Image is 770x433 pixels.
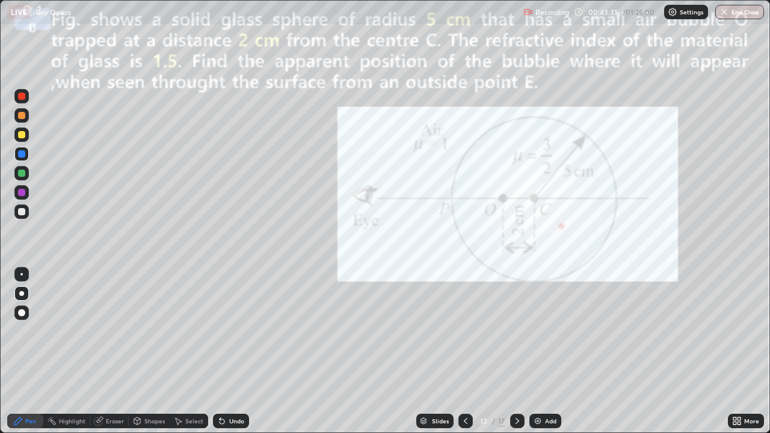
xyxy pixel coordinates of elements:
[35,7,71,17] p: Ray Optics
[432,418,449,424] div: Slides
[680,9,703,15] p: Settings
[498,416,505,426] div: 17
[478,417,490,425] div: 13
[523,7,533,17] img: recording.375f2c34.svg
[535,8,569,17] p: Recording
[715,5,764,19] button: End Class
[144,418,165,424] div: Shapes
[533,416,543,426] img: add-slide-button
[545,418,556,424] div: Add
[59,418,85,424] div: Highlight
[668,7,677,17] img: class-settings-icons
[106,418,124,424] div: Eraser
[719,7,729,17] img: end-class-cross
[492,417,496,425] div: /
[744,418,759,424] div: More
[25,418,36,424] div: Pen
[11,7,27,17] p: LIVE
[185,418,203,424] div: Select
[229,418,244,424] div: Undo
